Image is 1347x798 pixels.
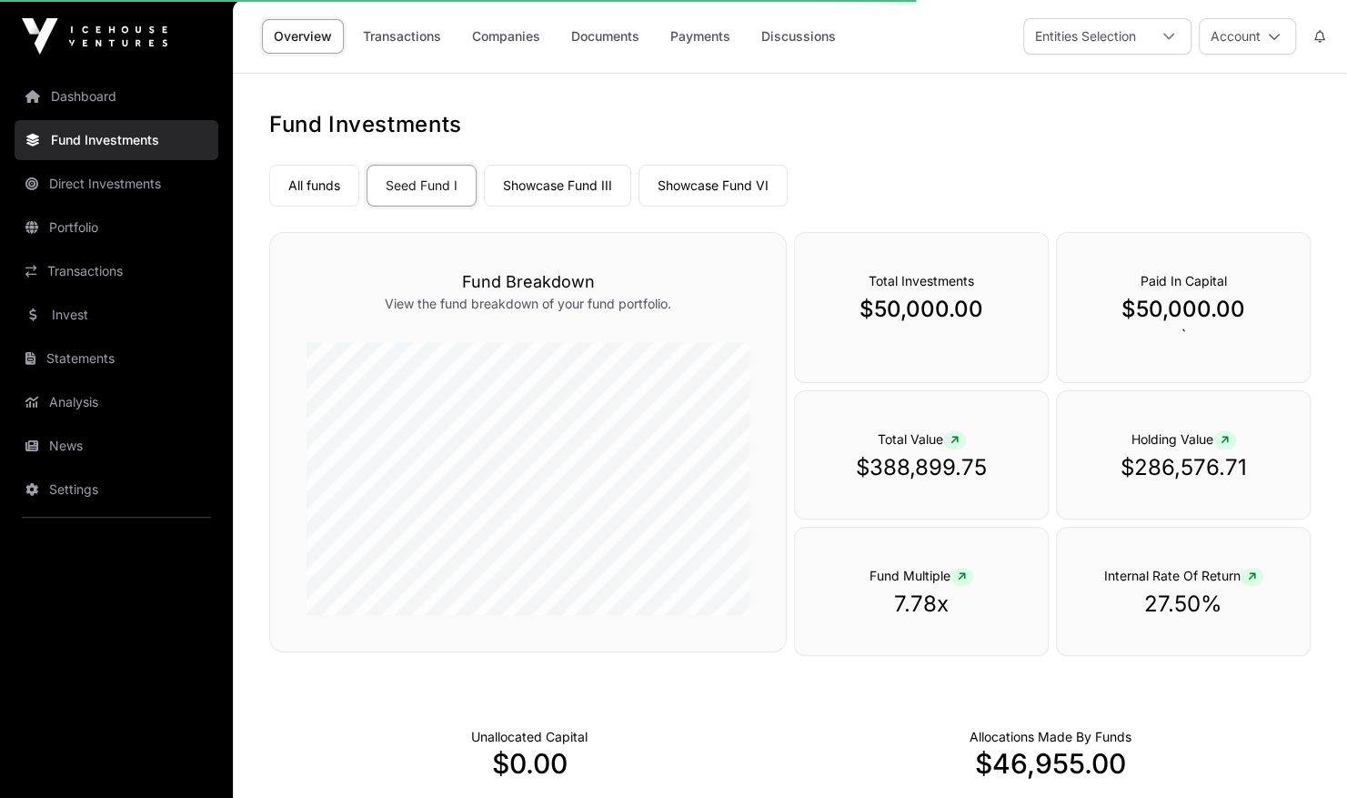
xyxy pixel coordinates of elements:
a: All funds [269,165,359,207]
a: Direct Investments [15,164,218,204]
a: Overview [262,19,344,54]
a: Invest [15,295,218,335]
a: News [15,426,218,466]
a: Seed Fund I [367,165,477,207]
a: Discussions [749,19,848,54]
a: Settings [15,470,218,510]
p: $50,000.00 [1093,295,1273,324]
span: Fund Multiple [870,568,973,583]
a: Transactions [15,251,218,291]
p: 7.78x [831,590,1011,619]
a: Transactions [351,19,453,54]
p: $0.00 [269,747,790,780]
span: Total Value [878,431,966,447]
a: Showcase Fund III [484,165,631,207]
a: Payments [658,19,742,54]
p: $286,576.71 [1093,453,1273,482]
span: Internal Rate Of Return [1104,568,1263,583]
a: Fund Investments [15,120,218,160]
a: Documents [559,19,651,54]
div: ` [1056,232,1311,383]
a: Dashboard [15,76,218,116]
iframe: Chat Widget [1256,711,1347,798]
p: View the fund breakdown of your fund portfolio. [307,295,749,313]
img: Icehouse Ventures Logo [22,18,167,55]
p: Capital Deployed Into Companies [970,728,1131,746]
a: Companies [460,19,552,54]
h3: Fund Breakdown [307,269,749,295]
span: Paid In Capital [1141,273,1227,288]
span: Holding Value [1131,431,1236,447]
p: $388,899.75 [831,453,1011,482]
a: Portfolio [15,207,218,247]
button: Account [1199,18,1296,55]
p: Cash not yet allocated [471,728,588,746]
span: Total Investments [869,273,974,288]
a: Analysis [15,382,218,422]
p: $46,955.00 [790,747,1312,780]
p: $50,000.00 [831,295,1011,324]
div: Entities Selection [1024,19,1147,54]
p: 27.50% [1093,590,1273,619]
a: Showcase Fund VI [638,165,788,207]
h1: Fund Investments [269,110,1311,139]
a: Statements [15,338,218,379]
